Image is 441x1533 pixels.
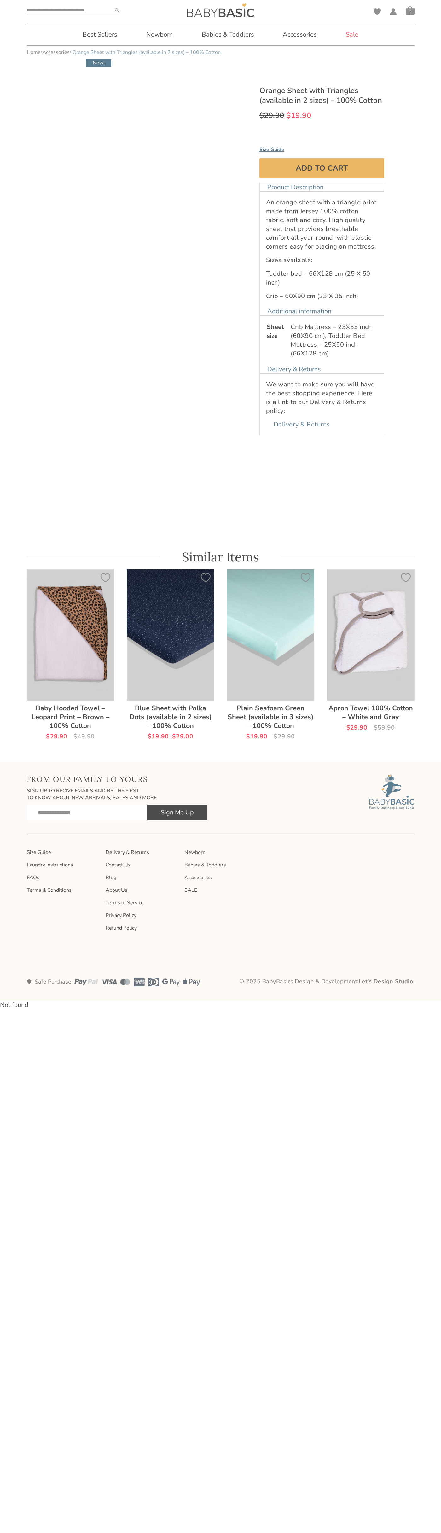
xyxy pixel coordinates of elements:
[266,256,378,265] p: Sizes available:
[266,269,378,287] p: Toddler bed – 66X128 cm (25 X 50 inch)
[172,732,176,741] span: $
[147,805,207,820] button: Sign Me Up
[390,8,397,15] a: My Account
[359,978,413,985] a: Let’s Design Studio
[73,24,127,45] a: Best Sellers
[127,569,214,701] img: Blue Sheet with Polka Dots (available in 2 sizes) - 100% Cotton
[227,701,315,731] h2: Plain Seafoam Green Sheet (available in 3 sizes) – 100% Cotton
[127,701,214,731] h2: Blue Sheet with Polka Dots (available in 2 sizes) – 100% Cotton
[42,49,70,56] a: Accessories
[266,380,378,415] p: We want to make sure you will have the best shopping experience. Here is a link to our Delivery &...
[260,178,331,197] a: Product Description
[106,849,178,855] a: Delivery & Returns
[106,862,178,868] a: Contact Us
[274,732,295,741] bdi: 29.90
[286,110,291,120] span: $
[259,110,284,120] bdi: 29.90
[260,360,328,379] a: Delivery & Returns
[106,887,178,893] a: About Us
[27,49,41,56] a: Home
[172,732,193,741] bdi: 29.00
[406,6,415,15] a: Cart0
[266,198,378,251] p: An orange sheet with a triangle print made from Jersey 100% cotton fabric, soft and cozy. High qu...
[184,887,257,893] a: SALE
[246,732,267,741] bdi: 19.90
[327,569,415,701] img: Apron Towel 100% Cotton - White and Gray
[106,874,178,881] a: Blog
[227,569,315,701] img: Plain Seafoam Green Sheet (available in 3 sizes) - 100% Cotton
[27,887,99,893] a: Terms & Conditions
[137,24,182,45] a: Newborn
[27,569,114,701] img: Baby Hooded Towel – Leopard Print - Brown - 100% Cotton
[336,24,368,45] a: Sale
[35,979,71,984] h3: Safe Purchase
[27,849,99,855] a: Size Guide
[27,874,99,881] a: FAQs
[259,146,284,153] span: Size Guide
[27,774,208,784] h2: From Our Family To Yours
[27,569,114,740] a: Baby Hooded Towel – Leopard Print – Brown – 100% Cotton
[73,732,95,741] bdi: 49.90
[259,86,385,105] h1: Orange Sheet with Triangles (available in 2 sizes) – 100% Cotton
[346,723,368,732] bdi: 29.90
[127,730,214,739] span: –
[291,323,377,358] p: Crib Mattress – 23X35 inch (60X90 cm), Toddler Bed Mattress – 25X50 inch (66X128 cm)
[46,732,50,741] span: $
[286,110,311,120] bdi: 19.90
[273,24,326,45] a: Accessories
[260,302,339,320] a: Additional information
[148,732,169,741] bdi: 19.90
[374,8,381,17] span: Wishlist
[374,8,381,15] a: Wishlist
[390,8,397,17] span: My Account
[327,569,415,731] a: Apron Towel 100% Cotton – White and Gray
[266,415,338,434] a: Delivery & Returns
[227,569,315,740] a: Plain Seafoam Green Sheet (available in 3 sizes) – 100% Cotton
[182,549,259,565] span: Similar Items
[184,874,257,881] a: Accessories
[127,569,214,740] a: Blue Sheet with Polka Dots (available in 2 sizes) – 100% Cotton $19.90–$29.00
[46,732,67,741] bdi: 29.90
[406,9,415,15] span: 0
[267,323,287,358] th: Sheet size
[259,158,385,178] button: Add to cart
[27,787,208,802] h3: Sign Up to recive emails and be the first to know about new arrivals, sales and more
[406,6,415,15] span: Cart
[224,978,415,985] p: © 2025 BabyBasics. Design & Development: .
[106,900,178,906] a: Terms of Service
[246,732,250,741] span: $
[374,723,395,732] bdi: 59.90
[27,701,114,731] h2: Baby Hooded Towel – Leopard Print – Brown – 100% Cotton
[327,701,415,721] h2: Apron Towel 100% Cotton – White and Gray
[86,59,111,67] span: New!
[374,723,378,732] span: $
[106,912,178,919] a: Privacy Policy
[259,110,264,120] span: $
[148,732,152,741] span: $
[187,3,254,17] img: Orange Sheet with Triangles (available in 2 sizes) - 100% Cotton
[266,292,378,301] p: Crib – 60X90 cm (23 X 35 inch)
[27,862,99,868] a: Laundry Instructions
[346,723,350,732] span: $
[184,862,257,868] a: Babies & Toddlers
[73,732,77,741] span: $
[106,925,178,931] a: Refund Policy
[274,732,277,741] span: $
[184,849,257,855] a: Newborn
[161,805,194,820] span: Sign Me Up
[27,49,415,56] nav: Breadcrumb
[192,24,264,45] a: Babies & Toddlers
